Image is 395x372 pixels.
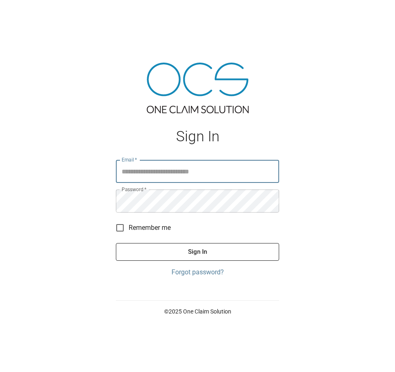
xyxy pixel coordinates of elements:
[116,128,279,145] h1: Sign In
[129,223,171,233] span: Remember me
[116,267,279,277] a: Forgot password?
[147,63,249,113] img: ocs-logo-tra.png
[10,5,43,21] img: ocs-logo-white-transparent.png
[116,243,279,260] button: Sign In
[122,156,137,163] label: Email
[122,186,146,193] label: Password
[116,307,279,316] p: © 2025 One Claim Solution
